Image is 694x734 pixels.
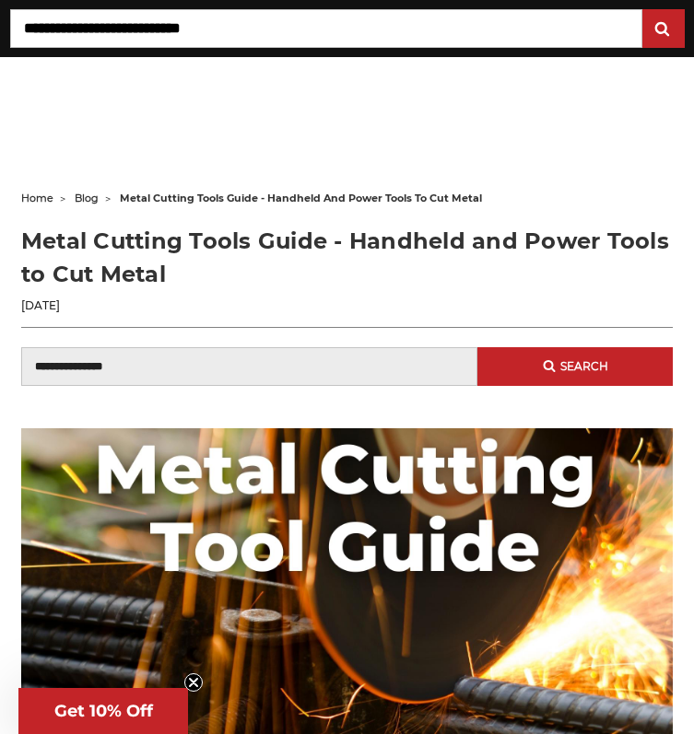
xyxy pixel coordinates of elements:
a: blog [75,192,99,204]
h1: Metal Cutting Tools Guide - Handheld and Power Tools to Cut Metal [21,225,673,291]
span: Search [560,360,608,373]
span: metal cutting tools guide - handheld and power tools to cut metal [120,192,482,204]
a: home [21,192,53,204]
p: [DATE] [21,297,673,314]
input: Submit [645,11,682,48]
button: Close teaser [184,673,203,692]
span: Get 10% Off [54,701,153,721]
div: Get 10% OffClose teaser [18,688,188,734]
